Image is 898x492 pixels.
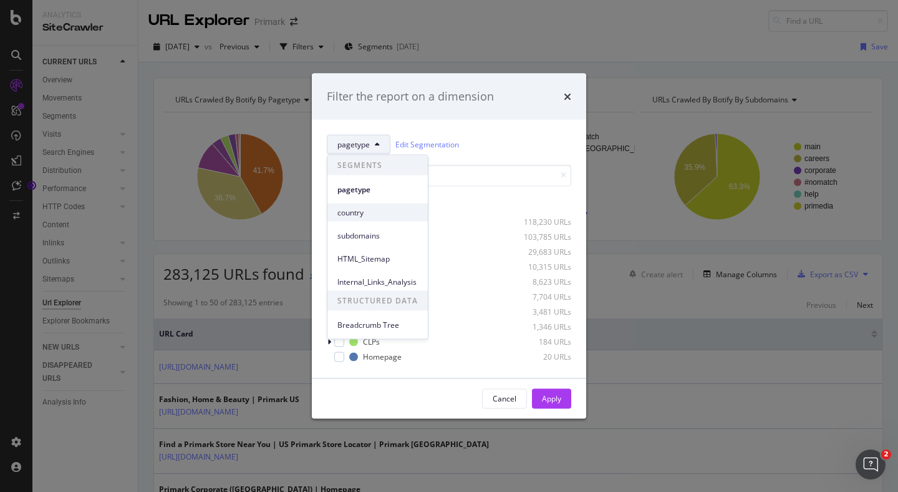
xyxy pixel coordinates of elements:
div: 184 URLs [510,337,571,347]
div: 3,481 URLs [510,307,571,317]
button: pagetype [327,134,390,154]
span: HTML_Sitemap [337,253,418,264]
div: times [564,89,571,105]
input: Search [327,164,571,186]
span: country [337,207,418,218]
div: 10,315 URLs [510,262,571,272]
div: 118,230 URLs [510,217,571,227]
span: 2 [881,450,891,460]
div: CLPs [363,337,380,347]
div: Filter the report on a dimension [327,89,494,105]
div: 20 URLs [510,352,571,362]
iframe: Intercom live chat [856,450,886,480]
div: 1,346 URLs [510,322,571,332]
div: 8,623 URLs [510,277,571,287]
div: modal [312,74,586,419]
div: 103,785 URLs [510,232,571,242]
a: Edit Segmentation [395,138,459,151]
span: STRUCTURED DATA [327,291,428,311]
div: 29,683 URLs [510,247,571,257]
button: Cancel [482,388,527,408]
span: pagetype [337,139,370,150]
span: pagetype [337,184,418,195]
button: Apply [532,388,571,408]
div: Select all data available [327,196,571,207]
div: Cancel [493,393,516,404]
span: SEGMENTS [327,155,428,175]
span: Breadcrumb Tree [337,319,418,330]
div: Homepage [363,352,402,362]
div: Apply [542,393,561,404]
span: Internal_Links_Analysis [337,276,418,287]
div: 7,704 URLs [510,292,571,302]
span: subdomains [337,230,418,241]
